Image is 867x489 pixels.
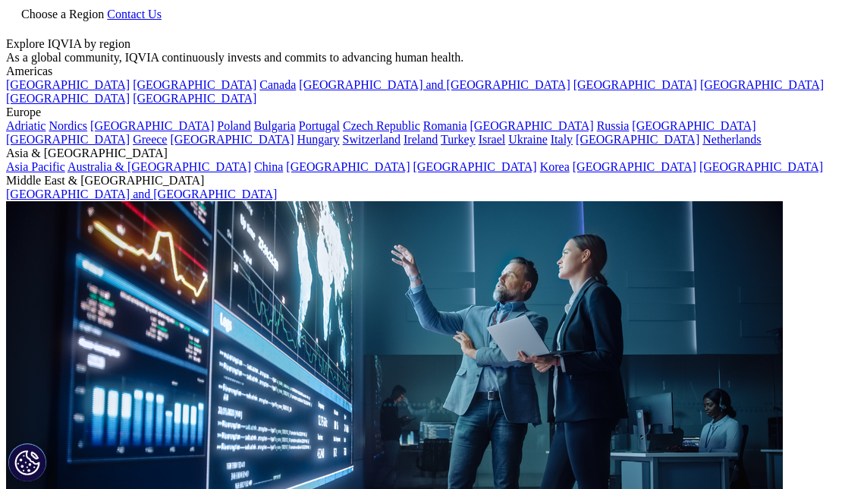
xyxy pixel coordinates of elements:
a: Czech Republic [343,119,420,132]
a: Turkey [441,133,476,146]
a: [GEOGRAPHIC_DATA] [573,160,696,173]
a: [GEOGRAPHIC_DATA] [170,133,294,146]
a: Greece [133,133,167,146]
div: As a global community, IQVIA continuously invests and commits to advancing human health. [6,51,861,65]
a: Ukraine [508,133,548,146]
a: Korea [540,160,570,173]
a: [GEOGRAPHIC_DATA] [133,92,256,105]
a: [GEOGRAPHIC_DATA] [286,160,410,173]
div: Europe [6,106,861,119]
a: [GEOGRAPHIC_DATA] [573,78,697,91]
div: Middle East & [GEOGRAPHIC_DATA] [6,174,861,188]
a: Australia & [GEOGRAPHIC_DATA] [68,160,251,173]
a: Asia Pacific [6,160,65,173]
a: China [254,160,283,173]
a: [GEOGRAPHIC_DATA] [6,92,130,105]
a: [GEOGRAPHIC_DATA] [470,119,594,132]
span: Choose a Region [21,8,104,21]
a: Hungary [297,133,340,146]
div: Asia & [GEOGRAPHIC_DATA] [6,147,861,160]
a: [GEOGRAPHIC_DATA] [133,78,256,91]
a: Contact Us [107,8,162,21]
a: Netherlands [702,133,761,146]
a: Canada [259,78,296,91]
a: [GEOGRAPHIC_DATA] [6,78,130,91]
a: [GEOGRAPHIC_DATA] [699,160,823,173]
a: Russia [597,119,630,132]
a: [GEOGRAPHIC_DATA] [6,133,130,146]
a: Romania [423,119,467,132]
a: Ireland [404,133,438,146]
a: Switzerland [343,133,401,146]
a: [GEOGRAPHIC_DATA] [576,133,699,146]
a: [GEOGRAPHIC_DATA] [413,160,537,173]
a: Nordics [49,119,87,132]
a: [GEOGRAPHIC_DATA] [632,119,755,132]
div: Explore IQVIA by region [6,37,861,51]
a: Adriatic [6,119,46,132]
button: Configuración de cookies [8,443,46,481]
a: [GEOGRAPHIC_DATA] and [GEOGRAPHIC_DATA] [6,188,277,200]
div: Americas [6,65,861,78]
a: Bulgaria [254,119,296,132]
a: Italy [551,133,573,146]
a: Israel [479,133,506,146]
a: [GEOGRAPHIC_DATA] [90,119,214,132]
a: [GEOGRAPHIC_DATA] and [GEOGRAPHIC_DATA] [299,78,570,91]
a: Poland [217,119,250,132]
a: [GEOGRAPHIC_DATA] [700,78,824,91]
a: Portugal [299,119,340,132]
